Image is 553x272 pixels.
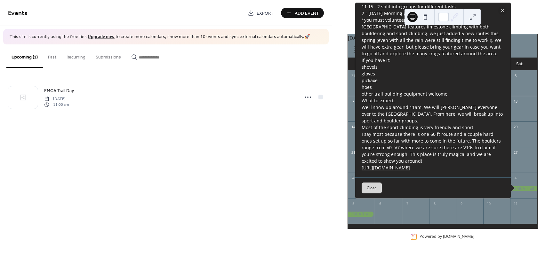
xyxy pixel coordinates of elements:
[44,87,74,94] a: EMCA Trail Day
[350,124,357,131] div: 14
[512,175,519,182] div: 4
[350,200,357,207] div: 5
[362,183,382,193] button: Close
[6,44,43,68] button: Upcoming (1)
[10,34,310,40] span: This site is currently using the free tier. to create more calendars, show more than 10 events an...
[8,7,28,19] span: Events
[512,149,519,156] div: 27
[512,98,519,105] div: 13
[512,200,519,207] div: 11
[88,33,115,41] a: Upgrade now
[44,102,69,108] span: 11:00 am
[431,200,438,207] div: 8
[420,234,474,239] div: Powered by
[350,73,357,80] div: 31
[350,98,357,105] div: 7
[44,96,69,102] span: [DATE]
[377,200,384,207] div: 6
[348,34,537,42] div: [DATE]
[257,10,274,17] span: Export
[512,73,519,80] div: 6
[443,234,474,239] a: [DOMAIN_NAME]
[507,58,532,70] div: Sat
[485,200,492,207] div: 10
[281,8,324,18] button: Add Event
[512,124,519,131] div: 20
[350,149,357,156] div: 21
[353,58,379,70] div: Sun
[404,200,411,207] div: 7
[362,165,410,171] a: [URL][DOMAIN_NAME]
[91,44,126,67] button: Submissions
[348,212,375,217] div: EMCA Trail Day
[243,8,278,18] a: Export
[43,44,61,67] button: Past
[458,200,465,207] div: 9
[61,44,91,67] button: Recurring
[295,10,319,17] span: Add Event
[350,175,357,182] div: 28
[510,186,537,191] div: EMCA Trail Day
